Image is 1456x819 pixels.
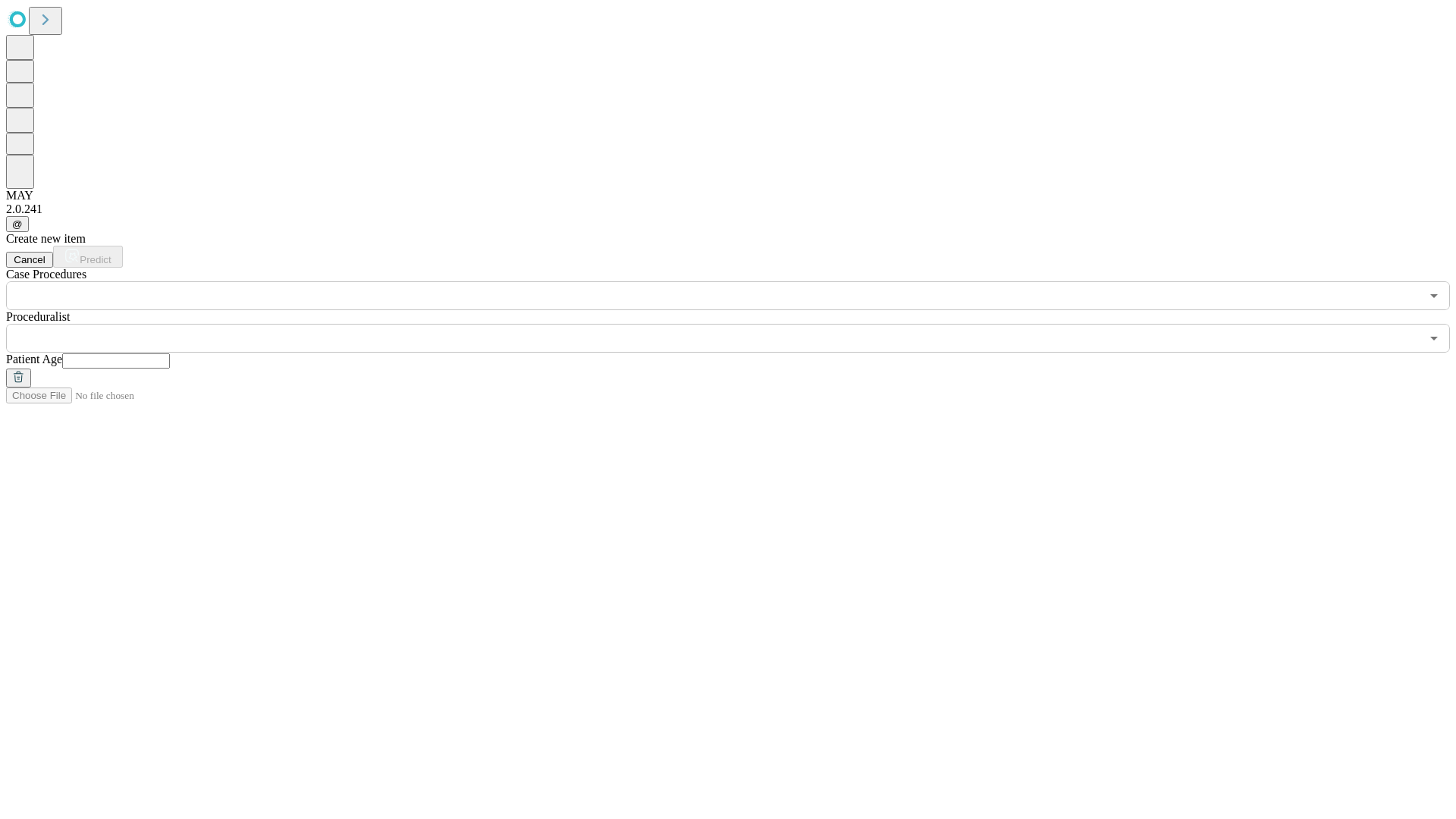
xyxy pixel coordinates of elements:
[1423,328,1445,349] button: Open
[14,254,45,265] span: Cancel
[80,254,111,265] span: Predict
[12,218,23,230] span: @
[6,216,29,232] button: @
[6,268,86,281] span: Scheduled Procedure
[1423,285,1445,306] button: Open
[6,189,1450,202] div: MAY
[6,252,53,268] button: Cancel
[6,353,62,366] span: Patient Age
[6,310,70,323] span: Proceduralist
[53,246,123,268] button: Predict
[6,202,1450,216] div: 2.0.241
[6,232,86,245] span: Create new item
